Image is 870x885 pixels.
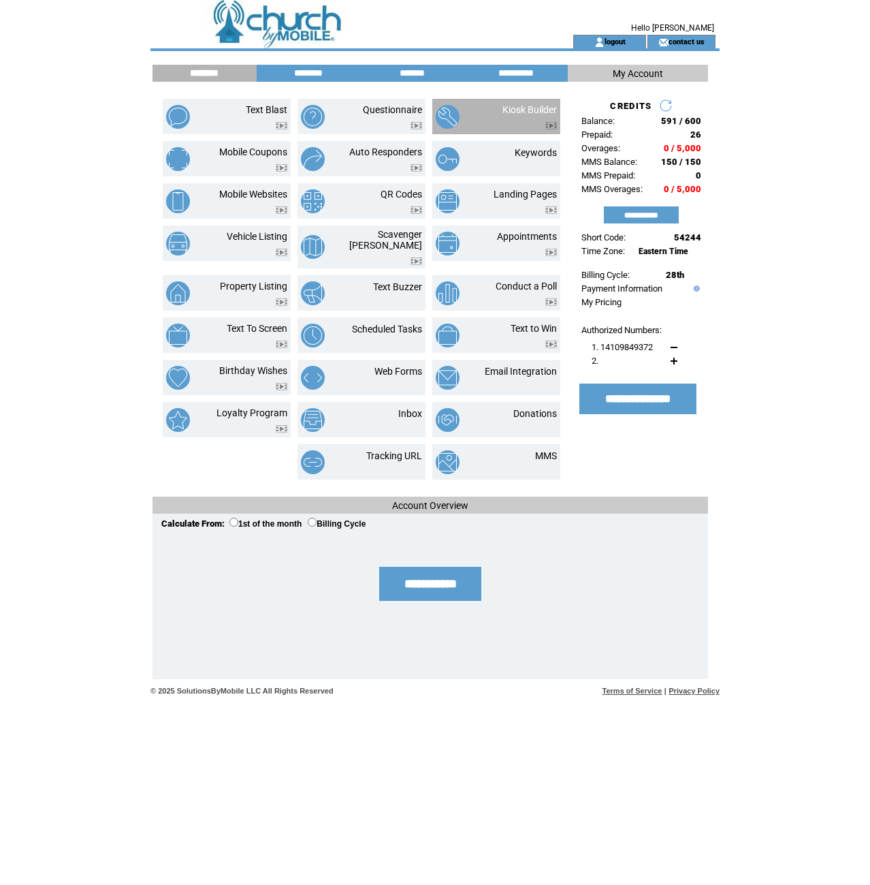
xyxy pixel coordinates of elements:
[227,323,287,334] a: Text To Screen
[363,104,422,115] a: Questionnaire
[436,408,460,432] img: donations.png
[436,147,460,171] img: keywords.png
[216,407,287,418] a: Loyalty Program
[301,105,325,129] img: questionnaire.png
[545,249,557,256] img: video.png
[592,342,653,352] span: 1. 14109849372
[496,281,557,292] a: Conduct a Poll
[373,281,422,292] a: Text Buzzer
[545,122,557,129] img: video.png
[276,425,287,433] img: video.png
[166,147,190,171] img: mobile-coupons.png
[605,37,626,46] a: logout
[581,246,625,256] span: Time Zone:
[219,365,287,376] a: Birthday Wishes
[301,281,325,305] img: text-buzzer.png
[276,122,287,129] img: video.png
[664,143,701,153] span: 0 / 5,000
[668,687,720,695] a: Privacy Policy
[301,324,325,347] img: scheduled-tasks.png
[166,189,190,213] img: mobile-websites.png
[515,147,557,158] a: Keywords
[502,104,557,115] a: Kiosk Builder
[661,116,701,126] span: 591 / 600
[301,235,325,259] img: scavenger-hunt.png
[436,189,460,213] img: landing-pages.png
[602,687,662,695] a: Terms of Service
[639,247,688,256] span: Eastern Time
[666,270,684,280] span: 28th
[485,366,557,377] a: Email Integration
[668,37,705,46] a: contact us
[166,105,190,129] img: text-blast.png
[664,687,666,695] span: |
[535,450,557,461] a: MMS
[581,232,626,243] span: Short Code:
[581,143,620,153] span: Overages:
[366,450,422,461] a: Tracking URL
[410,258,422,265] img: video.png
[581,297,622,307] a: My Pricing
[581,116,615,126] span: Balance:
[545,206,557,214] img: video.png
[166,281,190,305] img: property-listing.png
[511,323,557,334] a: Text to Win
[276,298,287,306] img: video.png
[166,324,190,347] img: text-to-screen.png
[301,366,325,390] img: web-forms.png
[392,500,468,511] span: Account Overview
[349,229,422,251] a: Scavenger [PERSON_NAME]
[592,356,598,366] span: 2.
[494,189,557,200] a: Landing Pages
[374,366,422,377] a: Web Forms
[410,206,422,214] img: video.png
[631,23,714,33] span: Hello [PERSON_NAME]
[497,231,557,242] a: Appointments
[690,129,701,140] span: 26
[161,518,225,529] span: Calculate From:
[581,325,662,335] span: Authorized Numbers:
[581,184,643,194] span: MMS Overages:
[690,285,700,292] img: help.gif
[301,408,325,432] img: inbox.png
[381,189,422,200] a: QR Codes
[696,170,701,181] span: 0
[308,519,366,529] label: Billing Cycle
[308,518,317,527] input: Billing Cycle
[436,450,460,474] img: mms.png
[276,164,287,172] img: video.png
[410,164,422,172] img: video.png
[229,518,238,527] input: 1st of the month
[276,249,287,256] img: video.png
[674,232,701,243] span: 54244
[301,189,325,213] img: qr-codes.png
[610,101,651,111] span: CREDITS
[166,366,190,390] img: birthday-wishes.png
[658,37,668,48] img: contact_us_icon.gif
[276,341,287,348] img: video.png
[276,383,287,390] img: video.png
[246,104,287,115] a: Text Blast
[436,281,460,305] img: conduct-a-poll.png
[398,408,422,419] a: Inbox
[220,281,287,292] a: Property Listing
[349,146,422,157] a: Auto Responders
[301,147,325,171] img: auto-responders.png
[545,298,557,306] img: video.png
[436,232,460,255] img: appointments.png
[301,450,325,474] img: tracking-url.png
[545,341,557,348] img: video.png
[613,68,663,79] span: My Account
[581,270,630,280] span: Billing Cycle:
[581,283,662,294] a: Payment Information
[436,324,460,347] img: text-to-win.png
[513,408,557,419] a: Donations
[661,157,701,167] span: 150 / 150
[166,232,190,255] img: vehicle-listing.png
[581,129,613,140] span: Prepaid:
[352,324,422,335] a: Scheduled Tasks
[436,105,460,129] img: kiosk-builder.png
[664,184,701,194] span: 0 / 5,000
[410,122,422,129] img: video.png
[276,206,287,214] img: video.png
